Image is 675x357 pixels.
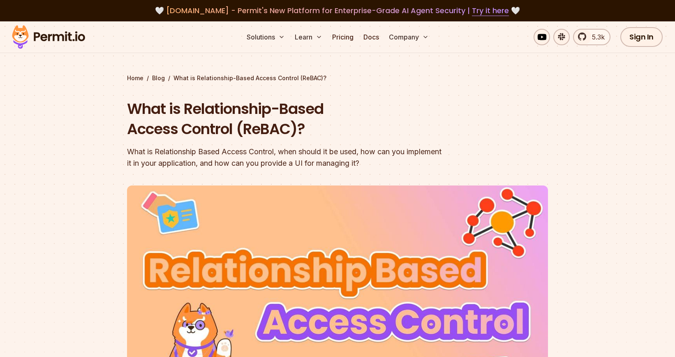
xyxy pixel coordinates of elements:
h1: What is Relationship-Based Access Control (ReBAC)? [127,99,443,139]
a: 5.3k [573,29,610,45]
a: Docs [360,29,382,45]
a: Blog [152,74,165,82]
a: Home [127,74,143,82]
button: Company [386,29,432,45]
div: / / [127,74,548,82]
img: Permit logo [8,23,89,51]
a: Pricing [329,29,357,45]
button: Solutions [243,29,288,45]
a: Try it here [472,5,509,16]
span: 5.3k [587,32,605,42]
div: 🤍 🤍 [20,5,655,16]
button: Learn [291,29,326,45]
div: What is Relationship Based Access Control, when should it be used, how can you implement it in yo... [127,146,443,169]
a: Sign In [620,27,663,47]
span: [DOMAIN_NAME] - Permit's New Platform for Enterprise-Grade AI Agent Security | [166,5,509,16]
